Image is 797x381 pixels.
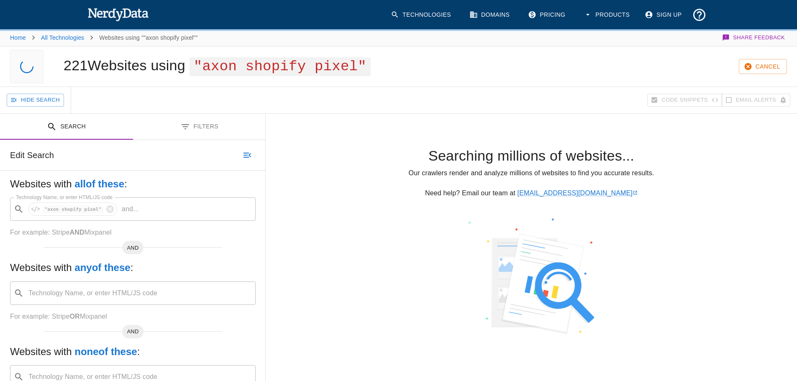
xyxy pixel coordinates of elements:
label: Technology Name, or enter HTML/JS code [16,194,113,201]
h5: Websites with : [10,261,256,274]
a: Sign Up [640,4,688,26]
p: Websites using ""axon shopify pixel"" [99,33,197,42]
nav: breadcrumb [10,29,198,46]
h4: Searching millions of websites... [279,147,784,165]
button: Products [579,4,636,26]
a: Technologies [386,4,458,26]
p: For example: Stripe Mixpanel [10,228,256,238]
h1: 221 Websites using [64,57,371,73]
b: AND [69,229,84,236]
button: Support and Documentation [689,4,710,26]
b: all of these [74,178,124,189]
button: Cancel [739,59,787,74]
a: Home [10,34,26,41]
b: OR [69,313,79,320]
p: Our crawlers render and analyze millions of websites to find you accurate results. Need help? Ema... [279,168,784,198]
b: none of these [74,346,137,357]
a: All Technologies [41,34,84,41]
h5: Websites with : [10,345,256,358]
a: Pricing [523,4,572,26]
button: Hide Search [7,94,64,107]
a: [EMAIL_ADDRESS][DOMAIN_NAME] [518,189,638,197]
span: AND [122,327,144,336]
button: Filters [133,114,266,140]
span: AND [122,244,144,252]
img: NerdyData.com [87,6,149,23]
button: Share Feedback [721,29,787,46]
p: and ... [118,204,142,214]
a: Domains [464,4,516,26]
h6: Edit Search [10,148,54,162]
b: any of these [74,262,130,273]
p: For example: Stripe Mixpanel [10,312,256,322]
span: "axon shopify pixel" [190,57,371,76]
h5: Websites with : [10,177,256,191]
